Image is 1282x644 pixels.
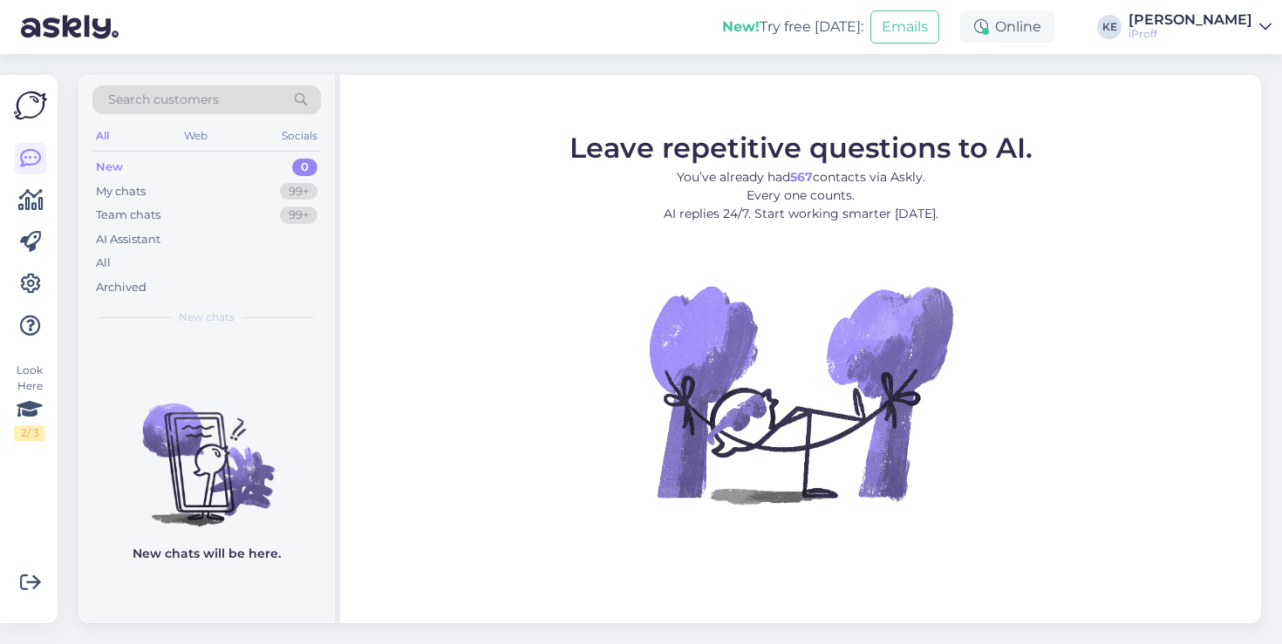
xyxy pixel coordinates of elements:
div: 99+ [280,183,317,200]
span: Leave repetitive questions to AI. [569,131,1033,165]
div: Try free [DATE]: [722,17,863,37]
a: [PERSON_NAME]iProff [1129,13,1272,41]
div: Socials [278,125,321,147]
span: Search customers [108,91,219,109]
div: 2 / 3 [14,425,45,441]
img: Askly Logo [14,89,47,122]
div: All [96,254,111,272]
img: No Chat active [644,237,958,551]
div: iProff [1129,27,1252,41]
div: 99+ [280,207,317,224]
button: Emails [870,10,939,44]
div: 0 [292,159,317,176]
b: 567 [790,169,813,185]
div: My chats [96,183,146,200]
img: No chats [78,372,335,529]
span: New chats [179,309,235,325]
div: AI Assistant [96,231,160,248]
div: New [96,159,123,176]
div: KE [1097,15,1122,39]
div: [PERSON_NAME] [1129,13,1252,27]
div: Team chats [96,207,160,224]
div: Online [960,11,1055,43]
div: Look Here [14,363,45,441]
div: All [92,125,113,147]
p: New chats will be here. [133,545,281,563]
div: Archived [96,279,147,296]
div: Web [181,125,211,147]
p: You’ve already had contacts via Askly. Every one counts. AI replies 24/7. Start working smarter [... [569,168,1033,223]
b: New! [722,18,760,35]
